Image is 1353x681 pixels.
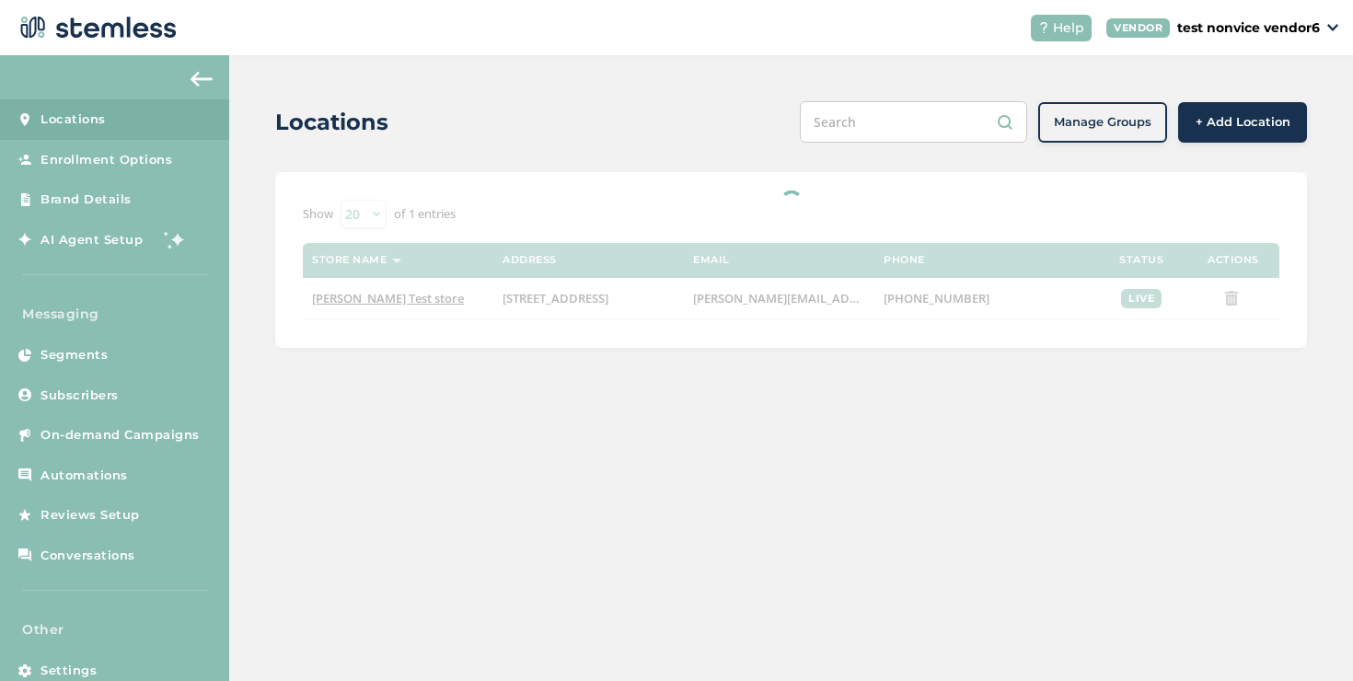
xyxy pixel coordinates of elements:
[800,101,1027,143] input: Search
[40,190,132,209] span: Brand Details
[1177,18,1320,38] p: test nonvice vendor6
[1327,24,1338,31] img: icon_down-arrow-small-66adaf34.svg
[1038,102,1167,143] button: Manage Groups
[40,506,140,525] span: Reviews Setup
[156,221,193,258] img: glitter-stars-b7820f95.gif
[40,151,172,169] span: Enrollment Options
[1178,102,1307,143] button: + Add Location
[15,9,177,46] img: logo-dark-0685b13c.svg
[191,72,213,87] img: icon-arrow-back-accent-c549486e.svg
[1261,593,1353,681] iframe: Chat Widget
[40,547,135,565] span: Conversations
[1038,22,1049,33] img: icon-help-white-03924b79.svg
[40,426,200,444] span: On-demand Campaigns
[40,662,97,680] span: Settings
[40,346,108,364] span: Segments
[40,467,128,485] span: Automations
[40,387,119,405] span: Subscribers
[1196,113,1290,132] span: + Add Location
[275,106,388,139] h2: Locations
[1106,18,1170,38] div: VENDOR
[40,231,143,249] span: AI Agent Setup
[1054,113,1151,132] span: Manage Groups
[1053,18,1084,38] span: Help
[40,110,106,129] span: Locations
